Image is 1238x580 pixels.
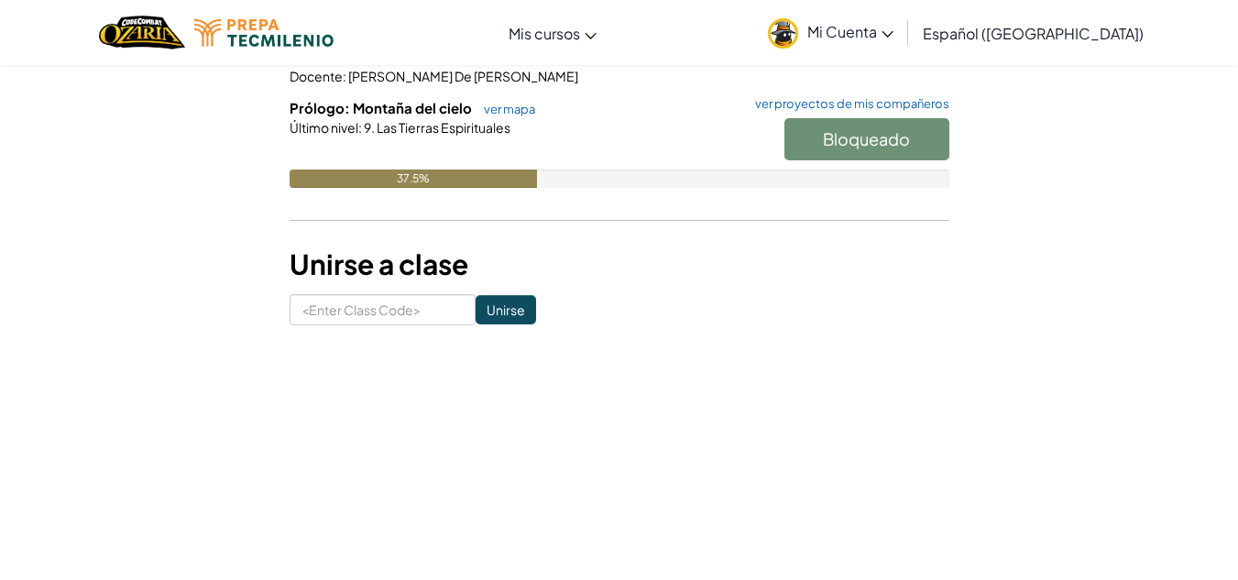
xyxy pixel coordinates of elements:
[290,99,475,116] span: Prólogo: Montaña del cielo
[358,119,362,136] span: :
[194,19,334,47] img: Tecmilenio logo
[476,295,536,324] input: Unirse
[509,24,580,43] span: Mis cursos
[746,98,949,110] a: ver proyectos de mis compañeros
[914,8,1153,58] a: Español ([GEOGRAPHIC_DATA])
[768,18,798,49] img: avatar
[362,119,375,136] span: 9.
[375,119,510,136] span: Las Tierras Espirituales
[290,170,537,188] div: 37.5%
[343,68,346,84] span: :
[99,14,184,51] a: Ozaria by CodeCombat logo
[923,24,1144,43] span: Español ([GEOGRAPHIC_DATA])
[759,4,903,61] a: Mi Cuenta
[99,14,184,51] img: Home
[475,102,535,116] a: ver mapa
[499,8,606,58] a: Mis cursos
[290,68,343,84] span: Docente
[290,294,476,325] input: <Enter Class Code>
[807,22,893,41] span: Mi Cuenta
[290,244,949,285] h3: Unirse a clase
[346,68,578,84] span: [PERSON_NAME] De [PERSON_NAME]
[290,119,358,136] span: Último nivel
